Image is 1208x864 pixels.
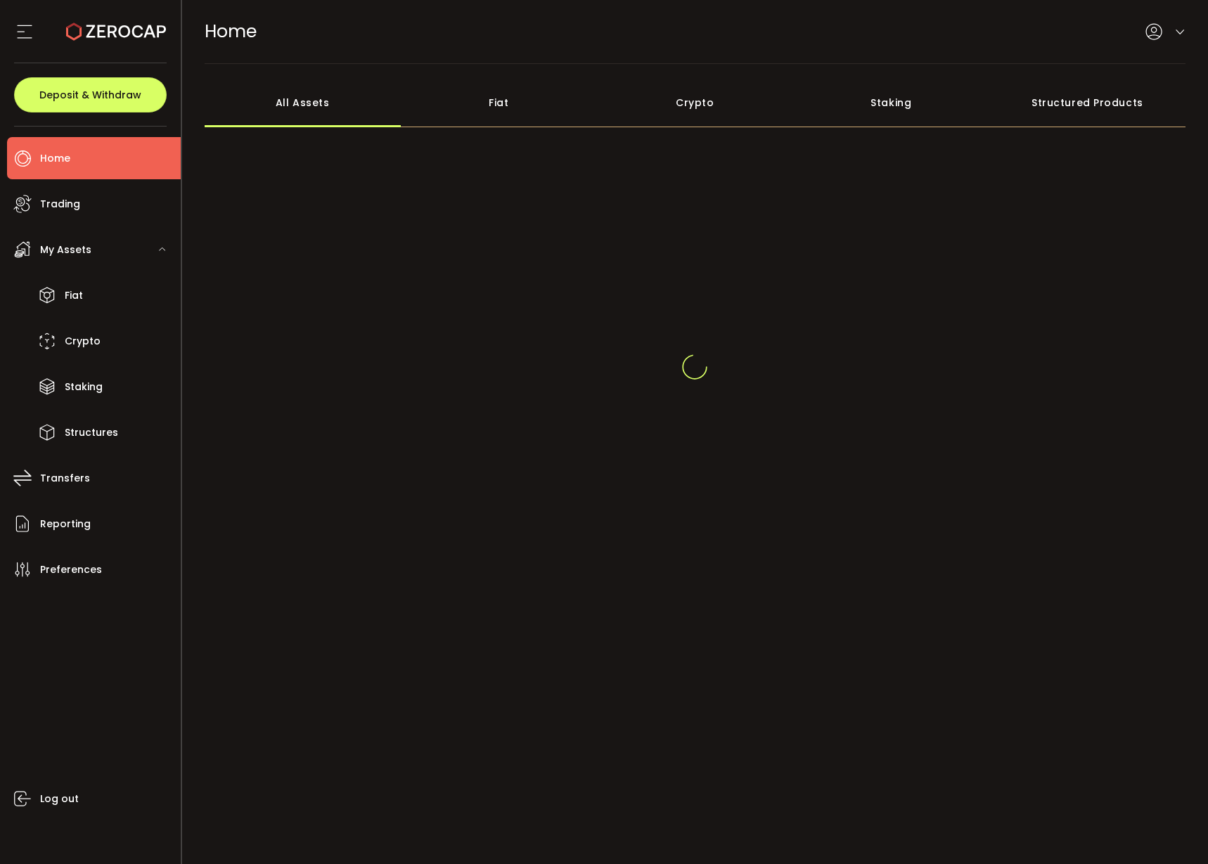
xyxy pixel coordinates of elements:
[65,285,83,306] span: Fiat
[40,468,90,489] span: Transfers
[205,19,257,44] span: Home
[40,514,91,534] span: Reporting
[65,331,101,352] span: Crypto
[40,789,79,809] span: Log out
[65,423,118,443] span: Structures
[597,78,793,127] div: Crypto
[14,77,167,112] button: Deposit & Withdraw
[40,148,70,169] span: Home
[205,78,401,127] div: All Assets
[65,377,103,397] span: Staking
[40,240,91,260] span: My Assets
[401,78,597,127] div: Fiat
[793,78,989,127] div: Staking
[40,194,80,214] span: Trading
[989,78,1185,127] div: Structured Products
[39,90,141,100] span: Deposit & Withdraw
[40,560,102,580] span: Preferences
